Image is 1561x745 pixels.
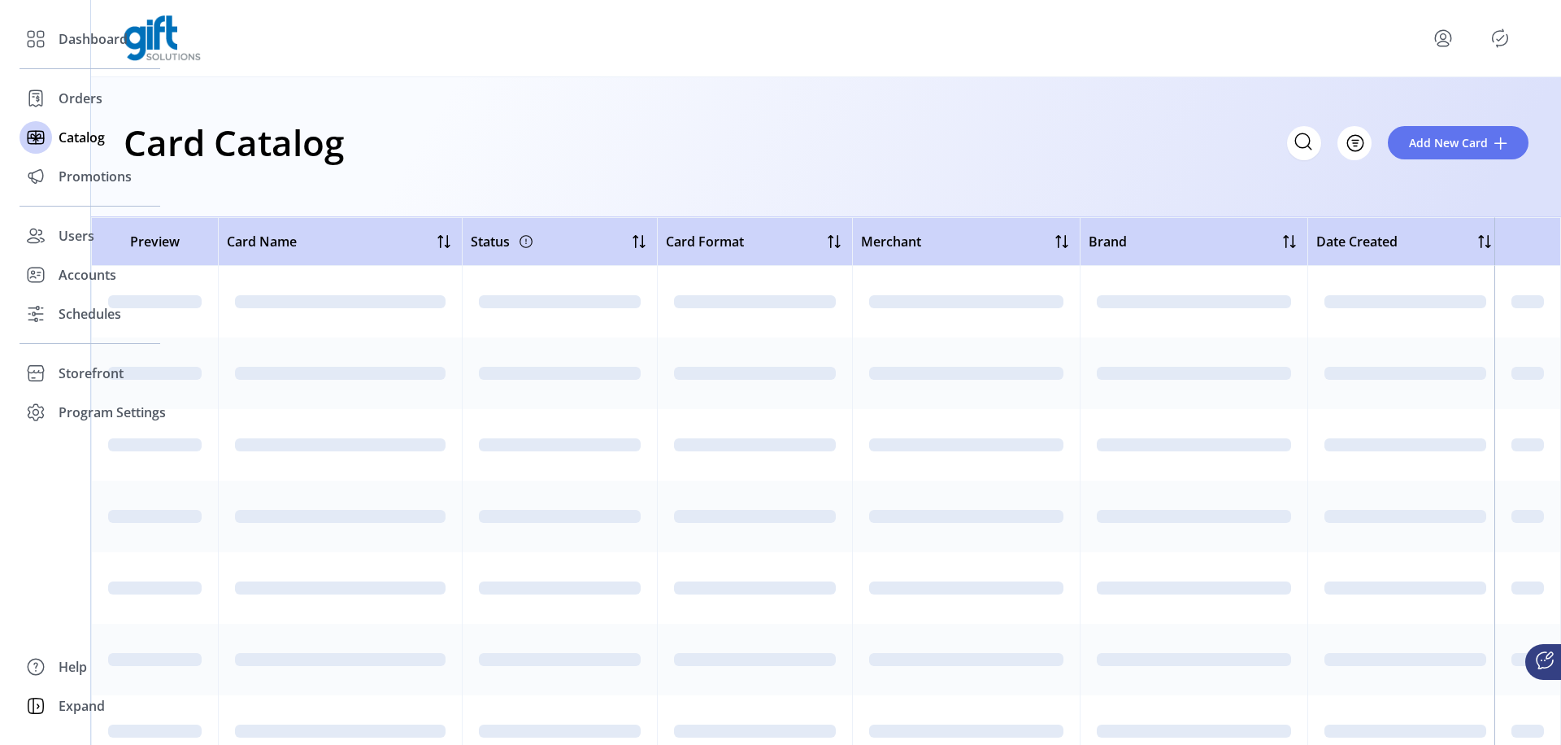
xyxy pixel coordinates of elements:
button: Add New Card [1388,126,1528,159]
span: Orders [59,89,102,108]
button: menu [1430,25,1456,51]
span: Schedules [59,304,121,324]
input: Search [1287,126,1321,160]
span: Date Created [1316,232,1398,251]
button: Publisher Panel [1487,25,1513,51]
span: Help [59,657,87,677]
h1: Card Catalog [124,114,344,171]
img: logo [124,15,201,61]
span: Add New Card [1409,134,1488,151]
span: Card Name [227,232,297,251]
span: Dashboard [59,29,128,49]
span: Program Settings [59,403,166,422]
button: Filter Button [1337,126,1372,160]
span: Brand [1089,232,1127,251]
span: Accounts [59,265,116,285]
span: Merchant [861,232,921,251]
span: Expand [59,696,105,716]
span: Catalog [59,128,105,147]
span: Promotions [59,167,132,186]
div: Status [471,229,536,255]
span: Storefront [59,364,124,383]
span: Card Format [666,232,744,251]
span: Users [59,226,94,246]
